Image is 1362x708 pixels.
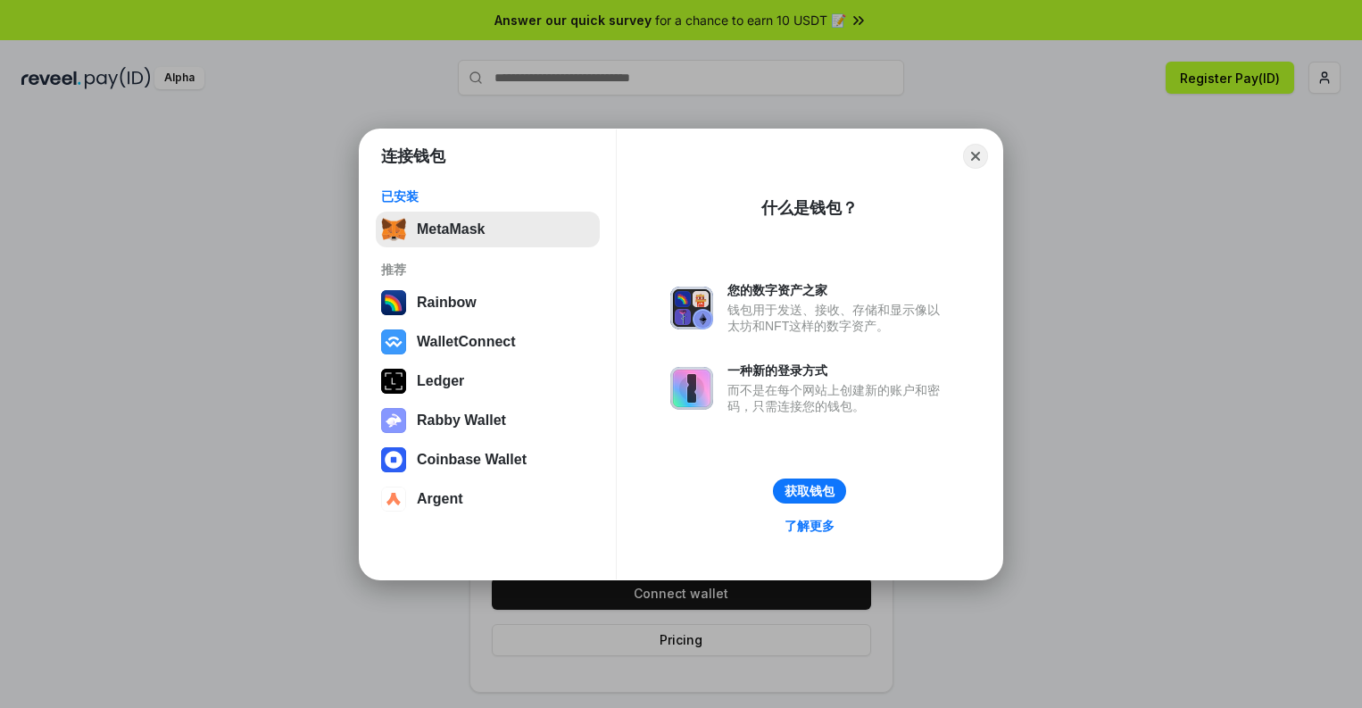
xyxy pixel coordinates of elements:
div: 什么是钱包？ [761,197,858,219]
div: 一种新的登录方式 [727,362,949,379]
div: Coinbase Wallet [417,452,527,468]
img: svg+xml,%3Csvg%20width%3D%2228%22%20height%3D%2228%22%20viewBox%3D%220%200%2028%2028%22%20fill%3D... [381,487,406,512]
div: 钱包用于发送、接收、存储和显示像以太坊和NFT这样的数字资产。 [727,302,949,334]
button: 获取钱包 [773,479,846,504]
div: 获取钱包 [785,483,835,499]
h1: 连接钱包 [381,146,445,167]
img: svg+xml,%3Csvg%20fill%3D%22none%22%20height%3D%2233%22%20viewBox%3D%220%200%2035%2033%22%20width%... [381,217,406,242]
div: 了解更多 [785,518,835,534]
a: 了解更多 [774,514,845,537]
img: svg+xml,%3Csvg%20width%3D%2228%22%20height%3D%2228%22%20viewBox%3D%220%200%2028%2028%22%20fill%3D... [381,329,406,354]
div: 推荐 [381,262,594,278]
button: Rabby Wallet [376,403,600,438]
div: Rabby Wallet [417,412,506,429]
button: Close [963,144,988,169]
img: svg+xml,%3Csvg%20xmlns%3D%22http%3A%2F%2Fwww.w3.org%2F2000%2Fsvg%22%20fill%3D%22none%22%20viewBox... [670,367,713,410]
img: svg+xml,%3Csvg%20xmlns%3D%22http%3A%2F%2Fwww.w3.org%2F2000%2Fsvg%22%20fill%3D%22none%22%20viewBox... [381,408,406,433]
div: Ledger [417,373,464,389]
button: Argent [376,481,600,517]
div: 已安装 [381,188,594,204]
button: WalletConnect [376,324,600,360]
div: MetaMask [417,221,485,237]
img: svg+xml,%3Csvg%20width%3D%2228%22%20height%3D%2228%22%20viewBox%3D%220%200%2028%2028%22%20fill%3D... [381,447,406,472]
div: 您的数字资产之家 [727,282,949,298]
img: svg+xml,%3Csvg%20width%3D%22120%22%20height%3D%22120%22%20viewBox%3D%220%200%20120%20120%22%20fil... [381,290,406,315]
button: MetaMask [376,212,600,247]
img: svg+xml,%3Csvg%20xmlns%3D%22http%3A%2F%2Fwww.w3.org%2F2000%2Fsvg%22%20width%3D%2228%22%20height%3... [381,369,406,394]
div: Argent [417,491,463,507]
div: WalletConnect [417,334,516,350]
img: svg+xml,%3Csvg%20xmlns%3D%22http%3A%2F%2Fwww.w3.org%2F2000%2Fsvg%22%20fill%3D%22none%22%20viewBox... [670,287,713,329]
div: 而不是在每个网站上创建新的账户和密码，只需连接您的钱包。 [727,382,949,414]
button: Rainbow [376,285,600,321]
button: Ledger [376,363,600,399]
div: Rainbow [417,295,477,311]
button: Coinbase Wallet [376,442,600,478]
